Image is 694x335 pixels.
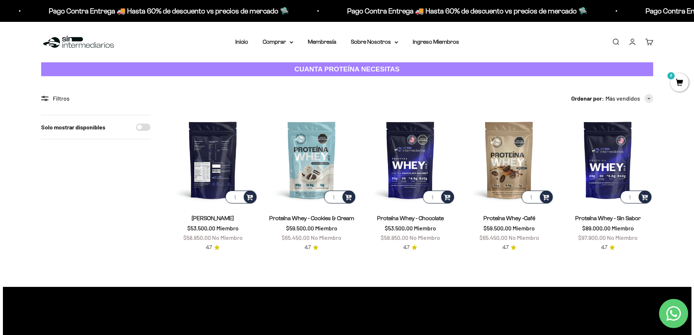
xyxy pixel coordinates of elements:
a: Proteína Whey - Sin Sabor [575,215,641,221]
span: $58.850,00 [381,234,408,241]
a: Inicio [235,39,248,45]
a: 0 [670,79,689,87]
span: Miembro [315,225,337,231]
span: Miembro [216,225,239,231]
summary: Comprar [263,37,293,47]
span: Más vendidos [605,94,640,103]
span: $89.000,00 [582,225,611,231]
span: Miembro [414,225,436,231]
span: 4.7 [403,244,409,252]
summary: Sobre Nosotros [351,37,398,47]
mark: 0 [667,71,675,80]
span: $65.450,00 [282,234,310,241]
div: Filtros [41,94,150,103]
a: 4.74.7 de 5.0 estrellas [206,244,220,252]
span: No Miembro [509,234,539,241]
a: Proteína Whey -Café [483,215,535,221]
span: No Miembro [607,234,638,241]
span: Miembro [513,225,535,231]
a: Ingreso Miembros [413,39,459,45]
span: $65.450,00 [479,234,507,241]
label: Solo mostrar disponibles [41,122,105,132]
a: Membresía [308,39,336,45]
span: Miembro [612,225,634,231]
a: CUANTA PROTEÍNA NECESITAS [41,62,653,77]
span: $53.500,00 [187,225,215,231]
span: 4.7 [502,244,509,252]
a: 4.74.7 de 5.0 estrellas [403,244,417,252]
span: 4.7 [601,244,607,252]
a: [PERSON_NAME] [192,215,234,221]
strong: CUANTA PROTEÍNA NECESITAS [294,65,400,73]
span: $53.500,00 [385,225,413,231]
button: Más vendidos [605,94,653,103]
span: $97.900,00 [578,234,606,241]
span: No Miembro [409,234,440,241]
a: 4.74.7 de 5.0 estrellas [601,244,615,252]
span: 4.7 [206,244,212,252]
span: No Miembro [212,234,243,241]
p: Pago Contra Entrega 🚚 Hasta 60% de descuento vs precios de mercado 🛸 [43,5,283,17]
a: 4.74.7 de 5.0 estrellas [305,244,318,252]
a: 4.74.7 de 5.0 estrellas [502,244,516,252]
span: No Miembro [311,234,341,241]
span: $58.850,00 [183,234,211,241]
img: Proteína Whey - Vainilla [168,115,258,205]
span: $59.500,00 [483,225,511,231]
span: 4.7 [305,244,311,252]
p: Pago Contra Entrega 🚚 Hasta 60% de descuento vs precios de mercado 🛸 [341,5,581,17]
a: Proteína Whey - Cookies & Cream [269,215,354,221]
span: $59.500,00 [286,225,314,231]
a: Proteína Whey - Chocolate [377,215,444,221]
span: Ordenar por: [571,94,604,103]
